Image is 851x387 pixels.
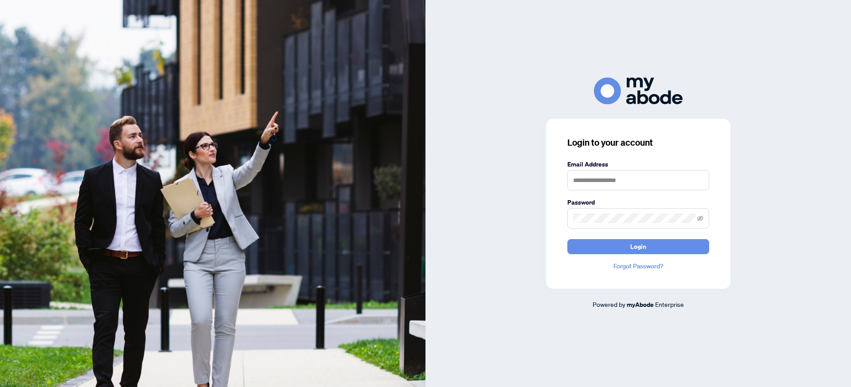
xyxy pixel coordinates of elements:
[697,215,703,221] span: eye-invisible
[567,261,709,271] a: Forgot Password?
[594,77,683,104] img: ma-logo
[567,239,709,254] button: Login
[655,300,684,308] span: Enterprise
[567,159,709,169] label: Email Address
[630,240,646,254] span: Login
[567,136,709,149] h3: Login to your account
[593,300,625,308] span: Powered by
[567,197,709,207] label: Password
[627,300,654,310] a: myAbode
